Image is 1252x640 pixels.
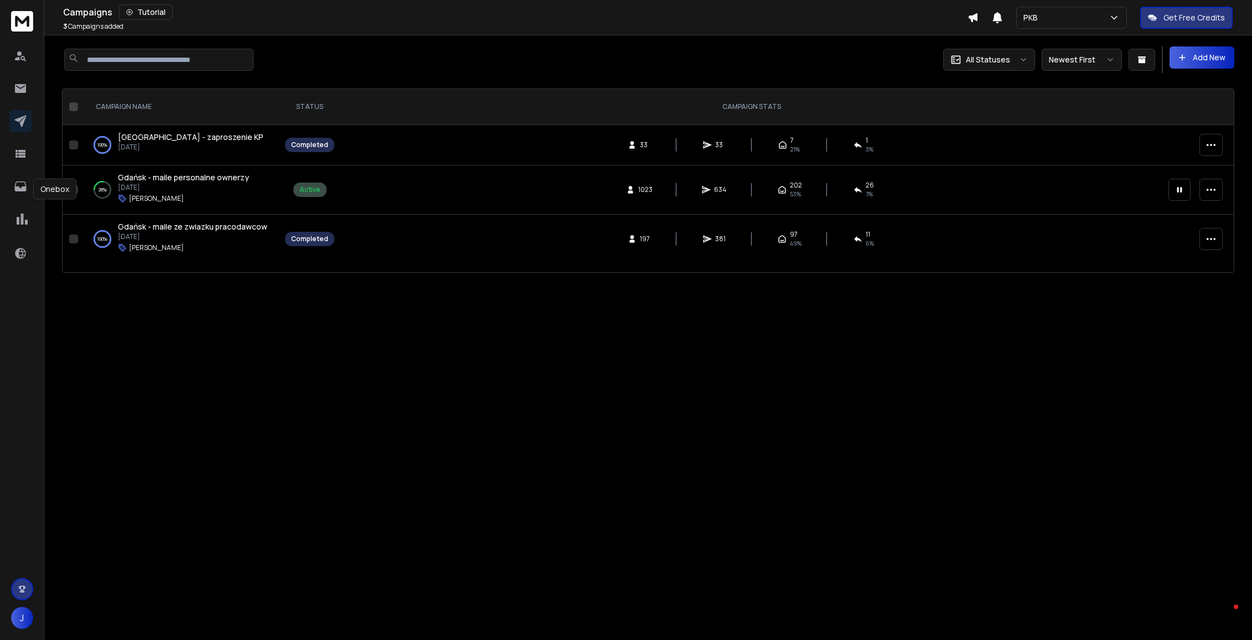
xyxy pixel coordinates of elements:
[866,230,870,239] span: 11
[118,172,249,183] a: Gdańsk - maile personalne ownerzy
[640,235,651,243] span: 197
[118,132,263,142] span: [GEOGRAPHIC_DATA] - zaproszenie KP
[11,607,33,629] button: J
[1023,12,1042,23] p: PKB
[97,139,107,150] p: 100 %
[638,185,653,194] span: 1023
[82,165,278,215] td: 28%Gdańsk - maile personalne ownerzy[DATE][PERSON_NAME]
[63,22,67,31] span: 3
[63,22,123,31] p: Campaigns added
[63,4,968,20] div: Campaigns
[866,181,874,190] span: 26
[966,54,1010,65] p: All Statuses
[714,185,727,194] span: 634
[866,145,873,154] span: 3 %
[129,243,184,252] p: [PERSON_NAME]
[866,190,873,199] span: 7 %
[99,184,107,195] p: 28 %
[790,230,798,239] span: 97
[278,89,341,125] th: STATUS
[1042,49,1122,71] button: Newest First
[1170,46,1234,69] button: Add New
[118,221,267,232] a: Gdańsk - maile ze zwiazku pracodawcow
[1140,7,1233,29] button: Get Free Credits
[33,179,76,200] div: Onebox
[790,239,801,248] span: 49 %
[118,183,249,192] p: [DATE]
[82,215,278,264] td: 100%Gdańsk - maile ze zwiazku pracodawcow[DATE][PERSON_NAME]
[82,89,278,125] th: CAMPAIGN NAME
[118,232,267,241] p: [DATE]
[291,141,328,149] div: Completed
[341,89,1162,125] th: CAMPAIGN STATS
[118,132,263,143] a: [GEOGRAPHIC_DATA] - zaproszenie KP
[1163,12,1225,23] p: Get Free Credits
[715,141,726,149] span: 33
[866,239,874,248] span: 6 %
[299,185,320,194] div: Active
[129,194,184,203] p: [PERSON_NAME]
[715,235,726,243] span: 381
[790,145,800,154] span: 21 %
[790,190,801,199] span: 53 %
[97,233,107,244] p: 100 %
[640,141,651,149] span: 33
[790,136,794,145] span: 7
[291,235,328,243] div: Completed
[866,136,868,145] span: 1
[1212,602,1238,628] iframe: Intercom live chat
[82,125,278,165] td: 100%[GEOGRAPHIC_DATA] - zaproszenie KP[DATE]
[118,143,263,152] p: [DATE]
[119,4,173,20] button: Tutorial
[790,181,802,190] span: 202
